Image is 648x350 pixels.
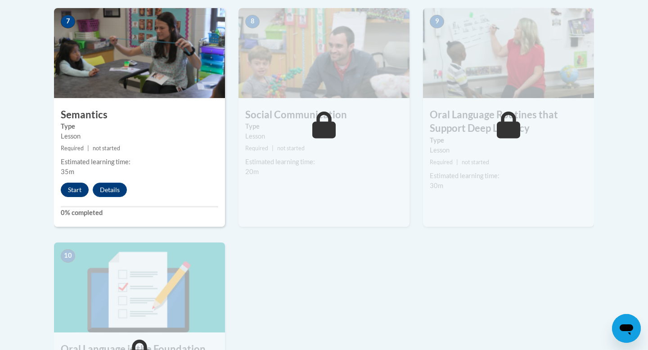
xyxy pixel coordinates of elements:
[54,8,225,98] img: Course Image
[245,131,403,141] div: Lesson
[456,159,458,166] span: |
[245,168,259,175] span: 20m
[87,145,89,152] span: |
[61,145,84,152] span: Required
[430,135,587,145] label: Type
[238,108,409,122] h3: Social Communication
[245,145,268,152] span: Required
[54,108,225,122] h3: Semantics
[245,15,260,28] span: 8
[612,314,641,343] iframe: Button to launch messaging window
[61,15,75,28] span: 7
[430,15,444,28] span: 9
[54,242,225,332] img: Course Image
[61,183,89,197] button: Start
[61,157,218,167] div: Estimated learning time:
[430,145,587,155] div: Lesson
[462,159,489,166] span: not started
[430,182,443,189] span: 30m
[423,8,594,98] img: Course Image
[430,159,453,166] span: Required
[93,145,120,152] span: not started
[61,121,218,131] label: Type
[277,145,305,152] span: not started
[245,157,403,167] div: Estimated learning time:
[430,171,587,181] div: Estimated learning time:
[93,183,127,197] button: Details
[272,145,274,152] span: |
[61,249,75,263] span: 10
[61,131,218,141] div: Lesson
[423,108,594,136] h3: Oral Language Routines that Support Deep Literacy
[245,121,403,131] label: Type
[61,208,218,218] label: 0% completed
[61,168,74,175] span: 35m
[238,8,409,98] img: Course Image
